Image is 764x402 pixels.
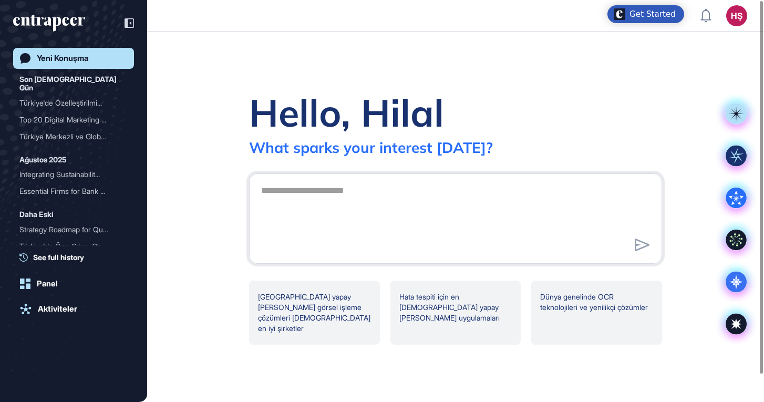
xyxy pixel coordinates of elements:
[19,166,128,183] div: Integrating Sustainability Applications for Bank Customers
[19,238,128,255] div: Türkiye'de Öne Çıkan Chatbot Çözümleri Sunan Startuplar
[37,54,88,63] div: Yeni Konuşma
[249,281,380,345] div: [GEOGRAPHIC_DATA] yapay [PERSON_NAME] görsel işleme çözümleri [DEMOGRAPHIC_DATA] en iyi şirketler
[19,95,128,111] div: Türkiye'de Özelleştirilmiş AI Görsel İşleme Çözümleri Geliştiren Şirketler
[19,73,128,95] div: Son [DEMOGRAPHIC_DATA] Gün
[13,298,134,319] a: Aktiviteler
[19,166,119,183] div: Integrating Sustainabilit...
[13,273,134,294] a: Panel
[249,138,493,157] div: What sparks your interest [DATE]?
[13,15,85,32] div: entrapeer-logo
[13,48,134,69] a: Yeni Konuşma
[19,252,134,263] a: See full history
[19,238,119,255] div: Türkiye'de Öne Çıkan Chat...
[19,95,119,111] div: Türkiye'de Özelleştirilmi...
[390,281,521,345] div: Hata tespiti için en [DEMOGRAPHIC_DATA] yapay [PERSON_NAME] uygulamaları
[37,279,58,288] div: Panel
[19,208,54,221] div: Daha Eski
[19,128,119,145] div: Türkiye Merkezli ve Globa...
[607,5,684,23] div: Open Get Started checklist
[38,304,77,314] div: Aktiviteler
[614,8,625,20] img: launcher-image-alternative-text
[19,111,128,128] div: Top 20 Digital Marketing Solutions Worldwide
[249,89,444,136] div: Hello, Hilal
[531,281,662,345] div: Dünya genelinde OCR teknolojileri ve yenilikçi çözümler
[19,221,119,238] div: Strategy Roadmap for Quan...
[33,252,84,263] span: See full history
[19,111,119,128] div: Top 20 Digital Marketing ...
[629,9,676,19] div: Get Started
[19,183,119,200] div: Essential Firms for Bank ...
[19,221,128,238] div: Strategy Roadmap for Quantum Adaptation in Banking
[19,153,66,166] div: Ağustos 2025
[19,183,128,200] div: Essential Firms for Bank Collaborations: Established and Startup Companies
[19,128,128,145] div: Türkiye Merkezli ve Global Hizmet Veren Ürün Kullanım Analizi Firmaları
[726,5,747,26] button: HŞ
